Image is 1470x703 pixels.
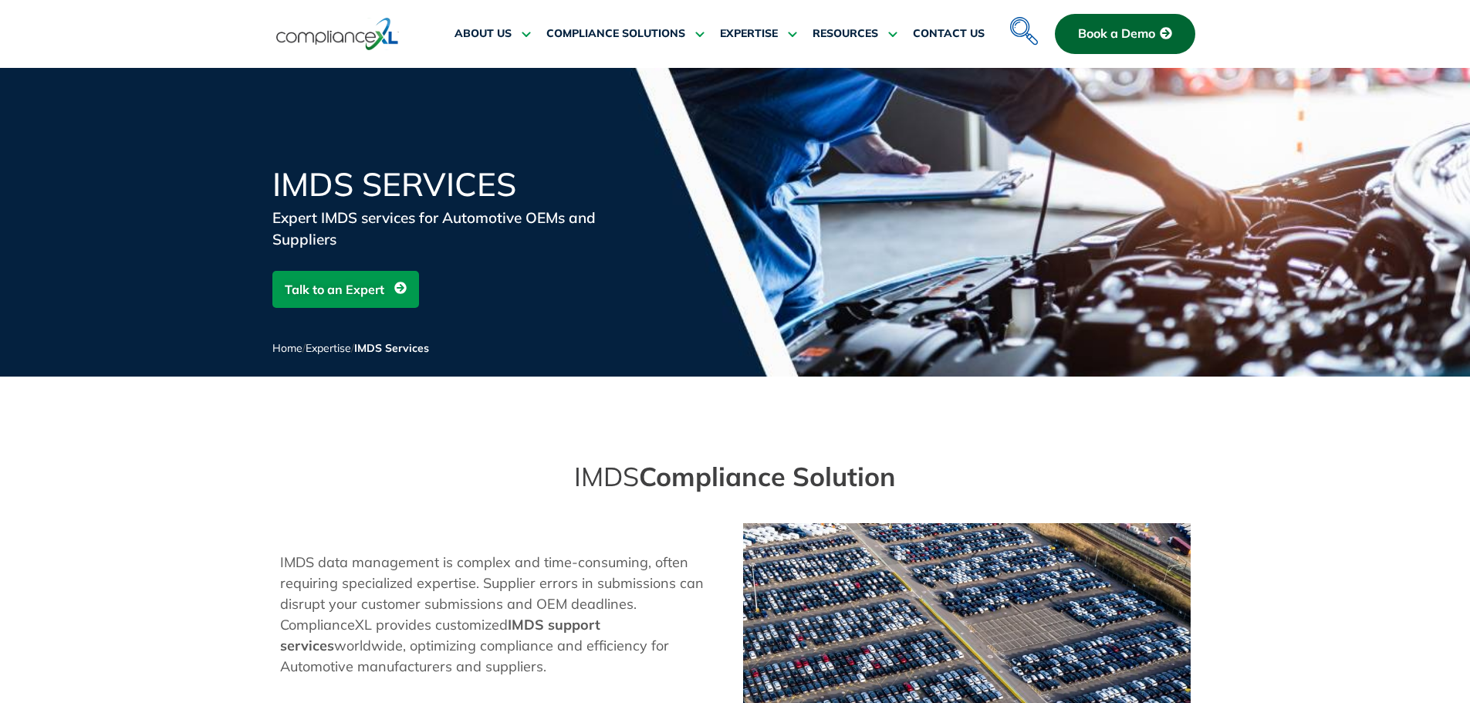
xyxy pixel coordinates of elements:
h1: IMDS Services [272,168,643,201]
div: Expert IMDS services for Automotive OEMs and Suppliers [272,207,643,250]
a: ABOUT US [455,15,531,52]
span: Book a Demo [1078,27,1155,41]
a: Home [272,341,302,355]
a: Talk to an Expert [272,271,419,308]
a: Expertise [306,341,351,355]
span: Talk to an Expert [285,275,384,304]
div: Compliance Solution [272,469,1198,485]
a: RESOURCES [813,15,897,52]
span: COMPLIANCE SOLUTIONS [546,27,685,41]
span: EXPERTISE [720,27,778,41]
span: IMDS Services [354,341,429,355]
a: COMPLIANCE SOLUTIONS [546,15,705,52]
img: logo-one.svg [276,16,399,52]
span: RESOURCES [813,27,878,41]
span: IMDS [574,460,639,493]
span: CONTACT US [913,27,985,41]
a: CONTACT US [913,15,985,52]
p: IMDS data management is complex and time-consuming, often requiring specialized expertise. Suppli... [280,552,728,677]
span: ABOUT US [455,27,512,41]
a: navsearch-button [1006,8,1037,39]
span: / / [272,341,429,355]
a: EXPERTISE [720,15,797,52]
a: Book a Demo [1055,14,1195,54]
